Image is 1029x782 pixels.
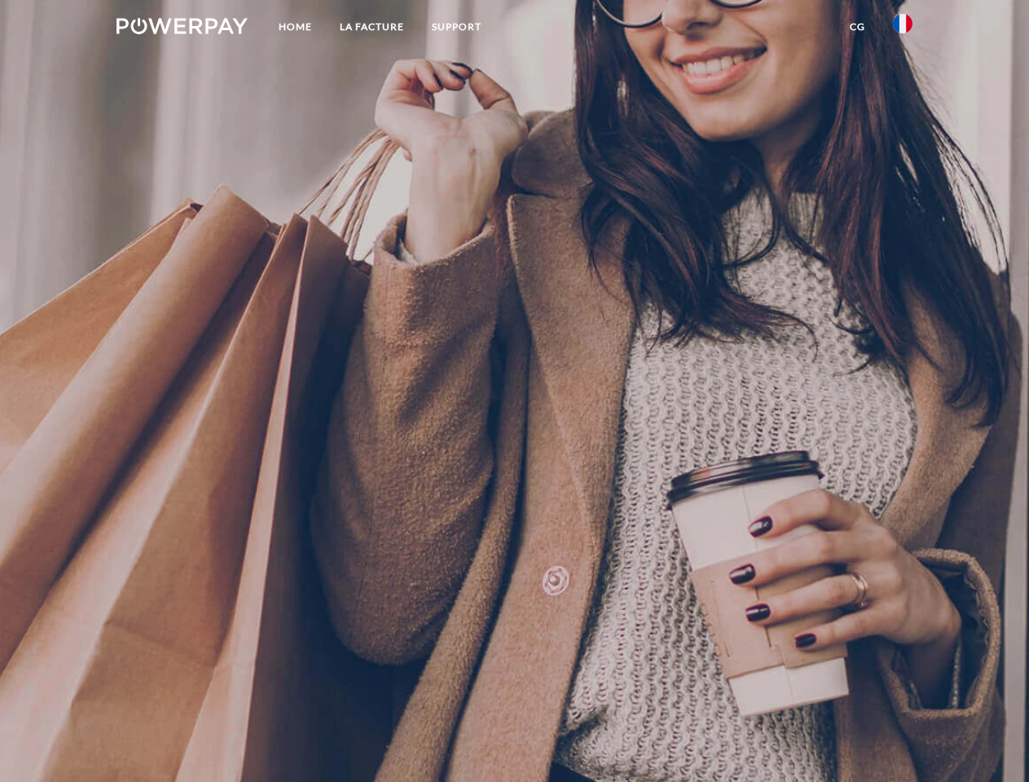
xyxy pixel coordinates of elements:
[836,12,879,42] a: CG
[418,12,495,42] a: Support
[893,14,912,33] img: fr
[265,12,326,42] a: Home
[117,18,248,34] img: logo-powerpay-white.svg
[326,12,418,42] a: LA FACTURE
